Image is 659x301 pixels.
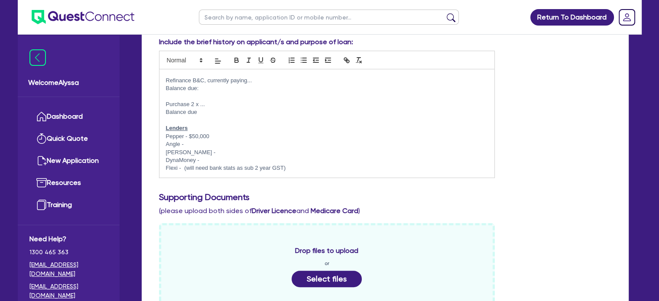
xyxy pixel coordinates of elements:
[159,37,353,47] label: Include the brief history on applicant/s and purpose of loan:
[29,194,108,216] a: Training
[166,125,188,131] u: Lenders
[29,234,108,244] span: Need Help?
[295,246,358,256] span: Drop files to upload
[36,200,47,210] img: training
[166,133,488,140] p: Pepper - $50,000
[166,149,488,156] p: [PERSON_NAME] -
[32,10,134,24] img: quest-connect-logo-blue
[166,140,488,148] p: Angle -
[36,178,47,188] img: resources
[292,271,362,287] button: Select files
[29,282,108,300] a: [EMAIL_ADDRESS][DOMAIN_NAME]
[28,78,109,88] span: Welcome Alyssa
[29,150,108,172] a: New Application
[29,128,108,150] a: Quick Quote
[166,77,488,84] p: Refinance B&C, currently paying...
[29,49,46,66] img: icon-menu-close
[29,260,108,278] a: [EMAIL_ADDRESS][DOMAIN_NAME]
[166,156,488,164] p: DynaMoney -
[311,207,358,215] b: Medicare Card
[166,84,488,92] p: Balance due:
[616,6,638,29] a: Dropdown toggle
[166,164,488,172] p: Flexi - (will need bank stats as sub 2 year GST)
[166,100,488,108] p: Purchase 2 x ...
[36,155,47,166] img: new-application
[29,172,108,194] a: Resources
[325,259,329,267] span: or
[199,10,459,25] input: Search by name, application ID or mobile number...
[36,133,47,144] img: quick-quote
[29,106,108,128] a: Dashboard
[252,207,296,215] b: Driver Licence
[29,248,108,257] span: 1300 465 363
[159,192,611,202] h3: Supporting Documents
[530,9,614,26] a: Return To Dashboard
[166,108,488,116] p: Balance due
[159,207,360,215] span: (please upload both sides of and )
